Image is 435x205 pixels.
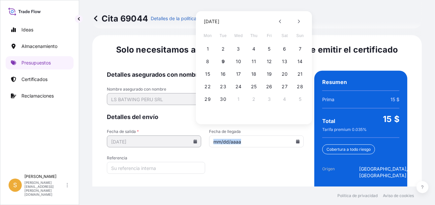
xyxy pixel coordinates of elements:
span: Monday [202,29,214,42]
font: Cita 69044 [102,13,148,24]
button: 5 [295,94,305,104]
div: [DATE] [204,18,219,25]
span: Destino [322,185,359,199]
button: 28 [295,81,305,92]
button: 6 [279,44,290,54]
p: [PERSON_NAME][EMAIL_ADDRESS][PERSON_NAME][DOMAIN_NAME] [24,181,65,196]
input: Su referencia interna [107,162,205,174]
button: 24 [233,81,244,92]
span: Tuesday [217,29,229,42]
button: 5 [264,44,275,54]
button: 8 [202,56,213,67]
font: Fecha de llegada [209,129,241,134]
p: Almacenamiento [21,43,57,50]
span: 15 $ [390,96,399,103]
button: 16 [218,69,229,79]
span: Detalles asegurados con nombre [107,71,304,79]
button: 27 [279,81,290,92]
a: Aviso de cookies [383,193,414,198]
button: 9 [218,56,229,67]
font: Nombre asegurado con nombre [107,87,166,92]
font: Tarifa premium 0.035 [322,127,363,132]
span: Sunday [294,29,306,42]
span: Saturday [279,29,291,42]
p: [PERSON_NAME] [24,174,65,179]
button: 1 [202,44,213,54]
button: 30 [218,94,229,104]
button: 3 [233,44,244,54]
span: Resumen [322,79,347,85]
button: 14 [295,56,305,67]
font: Fecha de salida [107,129,136,134]
button: 3 [264,94,275,104]
p: Ideas [21,26,33,33]
span: Wednesday [233,29,244,42]
span: Thursday [248,29,260,42]
button: 12 [264,56,275,67]
button: 15 [202,69,213,79]
span: [GEOGRAPHIC_DATA], [GEOGRAPHIC_DATA] [359,185,408,199]
font: Referencia [107,155,127,160]
button: 22 [202,81,213,92]
button: 29 [202,94,213,104]
button: 7 [295,44,305,54]
button: 11 [249,56,259,67]
button: 25 [249,81,259,92]
button: 18 [249,69,259,79]
span: S [13,182,17,188]
a: Certificados [6,73,74,86]
button: 2 [249,94,259,104]
a: Ideas [6,23,74,36]
button: 13 [279,56,290,67]
span: Friday [264,29,275,42]
span: % [322,127,367,132]
a: Reclamaciones [6,89,74,102]
input: mm/dd/aaaa [107,136,201,147]
span: Detalles del envío [107,113,304,121]
button: 20 [279,69,290,79]
span: Prima [322,96,334,103]
button: 21 [295,69,305,79]
p: Reclamaciones [21,93,54,99]
button: 17 [233,69,244,79]
span: [GEOGRAPHIC_DATA], [GEOGRAPHIC_DATA] [359,166,408,179]
span: Origen [322,166,359,179]
button: 26 [264,81,275,92]
font: Solo necesitamos algunos detalles más antes de emitir el certificado [116,45,398,55]
button: 10 [233,56,244,67]
button: 1 [233,94,244,104]
p: Certificados [21,76,47,83]
a: Presupuestos [6,56,74,69]
div: Cobertura a todo riesgo [322,144,375,154]
span: 15 $ [383,114,399,124]
a: Política de privacidad [337,193,378,198]
button: 2 [218,44,229,54]
button: 4 [249,44,259,54]
p: Detalles de la política [151,15,197,22]
span: Total [322,118,335,124]
a: Almacenamiento [6,40,74,53]
button: 19 [264,69,275,79]
input: mm/dd/aaaa [209,136,303,147]
p: Presupuestos [21,60,51,66]
button: 4 [279,94,290,104]
button: 23 [218,81,229,92]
